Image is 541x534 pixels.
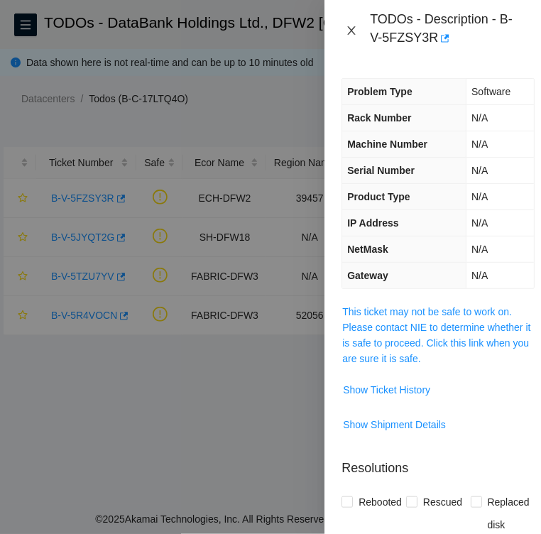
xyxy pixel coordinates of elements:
span: NetMask [347,244,388,255]
button: Show Ticket History [342,378,431,401]
button: Show Shipment Details [342,413,447,436]
span: N/A [471,165,488,176]
p: Resolutions [341,447,535,478]
span: IP Address [347,217,398,229]
span: N/A [471,270,488,281]
span: N/A [471,244,488,255]
span: Show Ticket History [343,382,430,398]
span: close [346,25,357,36]
span: Problem Type [347,86,412,97]
span: Product Type [347,191,410,202]
span: Machine Number [347,138,427,150]
span: Gateway [347,270,388,281]
span: N/A [471,112,488,124]
span: Show Shipment Details [343,417,446,432]
span: Rebooted [353,491,408,513]
a: This ticket may not be safe to work on. Please contact NIE to determine whether it is safe to pro... [342,306,530,364]
span: N/A [471,217,488,229]
span: Rescued [417,491,468,513]
span: Rack Number [347,112,411,124]
button: Close [341,24,361,38]
span: Serial Number [347,165,415,176]
span: N/A [471,138,488,150]
span: Software [471,86,510,97]
span: N/A [471,191,488,202]
div: TODOs - Description - B-V-5FZSY3R [370,11,524,50]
